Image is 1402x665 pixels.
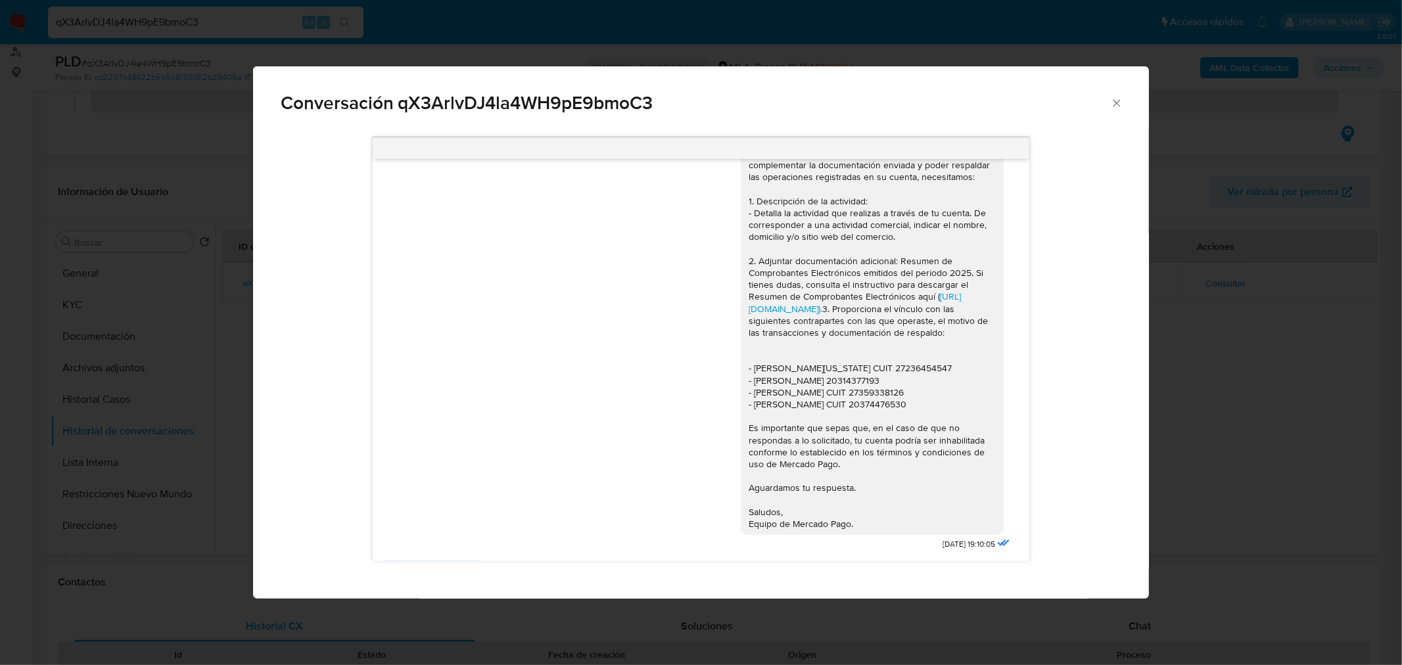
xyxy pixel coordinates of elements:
div: Hola [PERSON_NAME] Agradecemos las facturas presentadas. Con el fin de complementar la documentac... [749,124,996,530]
div: Comunicación [253,66,1150,599]
span: [DATE] 19:10:05 [943,539,995,550]
button: Cerrar [1110,97,1122,108]
span: Conversación qX3ArlvDJ4la4WH9pE9bmoC3 [281,94,1110,112]
a: [URL][DOMAIN_NAME]). [749,290,961,315]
